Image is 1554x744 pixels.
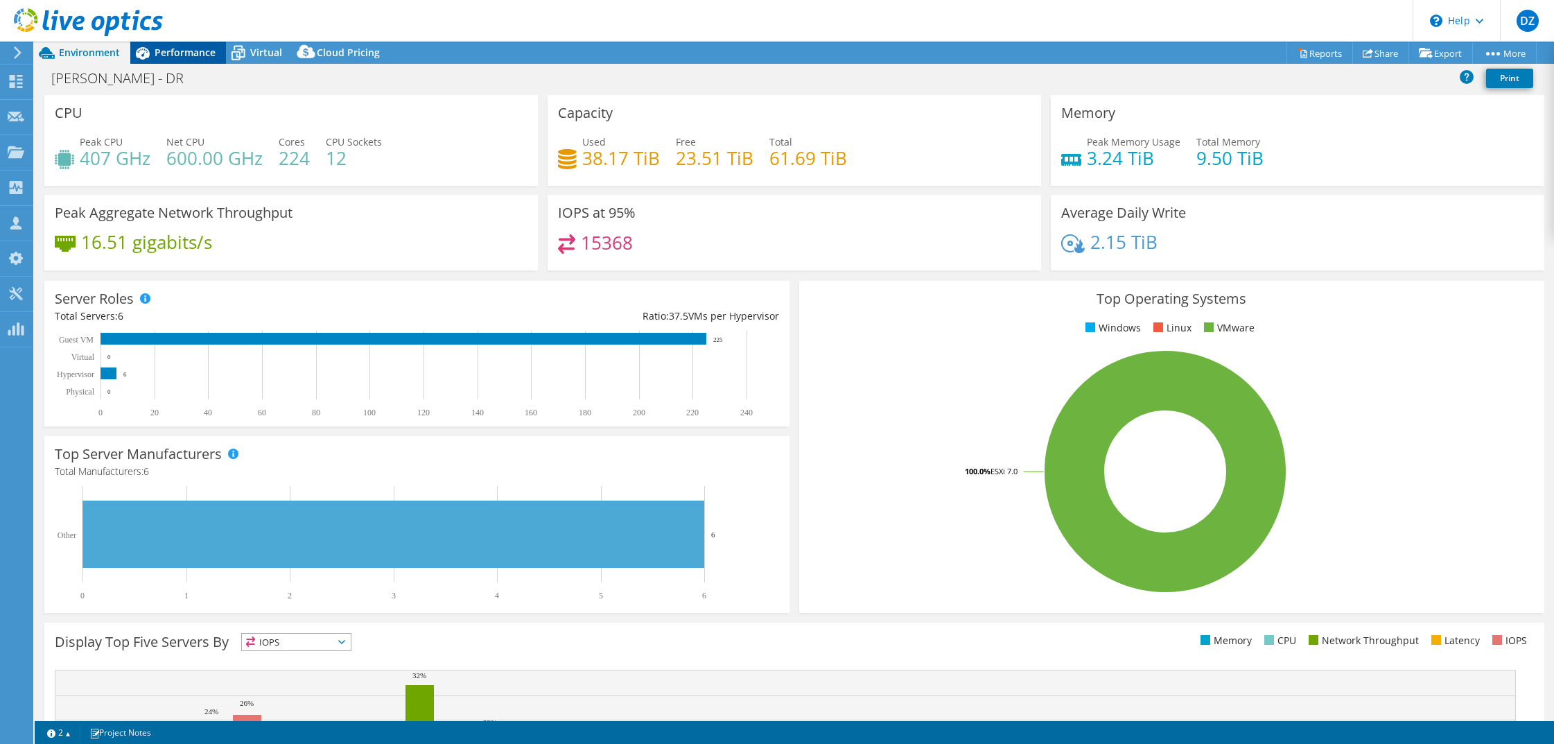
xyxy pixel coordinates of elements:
[1087,135,1180,148] span: Peak Memory Usage
[107,388,111,395] text: 0
[55,291,134,306] h3: Server Roles
[1489,633,1527,648] li: IOPS
[965,466,990,476] tspan: 100.0%
[1352,42,1409,64] a: Share
[58,530,76,540] text: Other
[1428,633,1480,648] li: Latency
[579,408,591,417] text: 180
[150,408,159,417] text: 20
[1286,42,1353,64] a: Reports
[1305,633,1419,648] li: Network Throughput
[558,205,636,220] h3: IOPS at 95%
[1082,320,1141,336] li: Windows
[483,718,497,727] text: 22%
[288,591,292,600] text: 2
[66,387,94,397] text: Physical
[59,335,94,345] text: Guest VM
[1090,234,1158,250] h4: 2.15 TiB
[45,71,205,86] h1: [PERSON_NAME] - DR
[37,724,80,741] a: 2
[98,408,103,417] text: 0
[59,46,120,59] span: Environment
[1201,320,1255,336] li: VMware
[1061,105,1115,121] h3: Memory
[326,135,382,148] span: CPU Sockets
[1261,633,1296,648] li: CPU
[412,671,426,680] text: 32%
[1472,42,1537,64] a: More
[166,135,204,148] span: Net CPU
[1430,15,1442,27] svg: \n
[55,105,82,121] h3: CPU
[123,371,127,378] text: 6
[1197,633,1252,648] li: Memory
[250,46,282,59] span: Virtual
[1486,69,1533,88] a: Print
[1196,135,1260,148] span: Total Memory
[204,707,218,716] text: 24%
[686,408,699,417] text: 220
[80,135,123,148] span: Peak CPU
[676,150,753,166] h4: 23.51 TiB
[495,591,499,600] text: 4
[471,408,484,417] text: 140
[166,150,263,166] h4: 600.00 GHz
[558,105,613,121] h3: Capacity
[810,291,1534,306] h3: Top Operating Systems
[258,408,266,417] text: 60
[55,464,779,479] h4: Total Manufacturers:
[740,408,753,417] text: 240
[1196,150,1264,166] h4: 9.50 TiB
[71,352,95,362] text: Virtual
[711,530,715,539] text: 6
[582,135,606,148] span: Used
[582,150,660,166] h4: 38.17 TiB
[312,408,320,417] text: 80
[81,234,212,250] h4: 16.51 gigabits/s
[118,309,123,322] span: 6
[669,309,688,322] span: 37.5
[143,465,149,478] span: 6
[55,309,417,324] div: Total Servers:
[317,46,380,59] span: Cloud Pricing
[279,135,305,148] span: Cores
[55,447,222,462] h3: Top Server Manufacturers
[80,591,85,600] text: 0
[713,336,723,343] text: 225
[80,150,150,166] h4: 407 GHz
[581,235,633,250] h4: 15368
[279,150,310,166] h4: 224
[204,408,212,417] text: 40
[676,135,696,148] span: Free
[326,150,382,166] h4: 12
[1061,205,1186,220] h3: Average Daily Write
[242,634,351,650] span: IOPS
[57,370,94,379] text: Hypervisor
[417,408,430,417] text: 120
[1517,10,1539,32] span: DZ
[240,699,254,707] text: 26%
[1087,150,1180,166] h4: 3.24 TiB
[417,309,778,324] div: Ratio: VMs per Hypervisor
[363,408,376,417] text: 100
[525,408,537,417] text: 160
[769,135,792,148] span: Total
[1150,320,1191,336] li: Linux
[990,466,1018,476] tspan: ESXi 7.0
[55,205,293,220] h3: Peak Aggregate Network Throughput
[769,150,847,166] h4: 61.69 TiB
[702,591,706,600] text: 6
[1408,42,1473,64] a: Export
[107,354,111,361] text: 0
[184,591,189,600] text: 1
[392,591,396,600] text: 3
[599,591,603,600] text: 5
[155,46,216,59] span: Performance
[633,408,645,417] text: 200
[80,724,161,741] a: Project Notes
